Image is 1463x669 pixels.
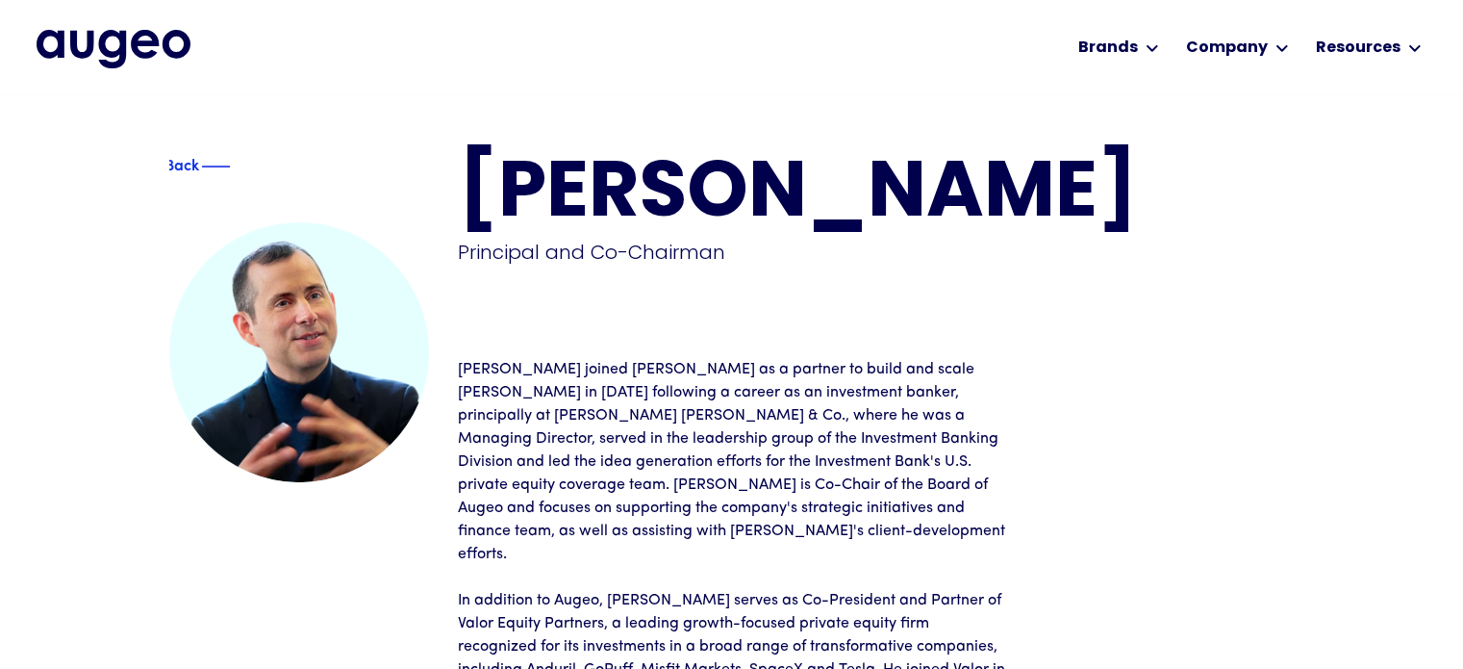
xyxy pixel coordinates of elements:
h1: [PERSON_NAME] [458,157,1295,235]
p: ‍ [458,566,1006,589]
div: Principal and Co-Chairman [458,239,1012,266]
a: home [37,30,190,68]
img: Augeo's full logo in midnight blue. [37,30,190,68]
p: [PERSON_NAME] joined [PERSON_NAME] as a partner to build and scale [PERSON_NAME] in [DATE] follow... [458,358,1006,566]
div: Brands [1078,37,1138,60]
div: Back [164,152,199,175]
div: Resources [1316,37,1400,60]
a: Blue text arrowBackBlue decorative line [169,157,251,177]
div: Company [1186,37,1268,60]
img: Blue decorative line [201,155,230,178]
